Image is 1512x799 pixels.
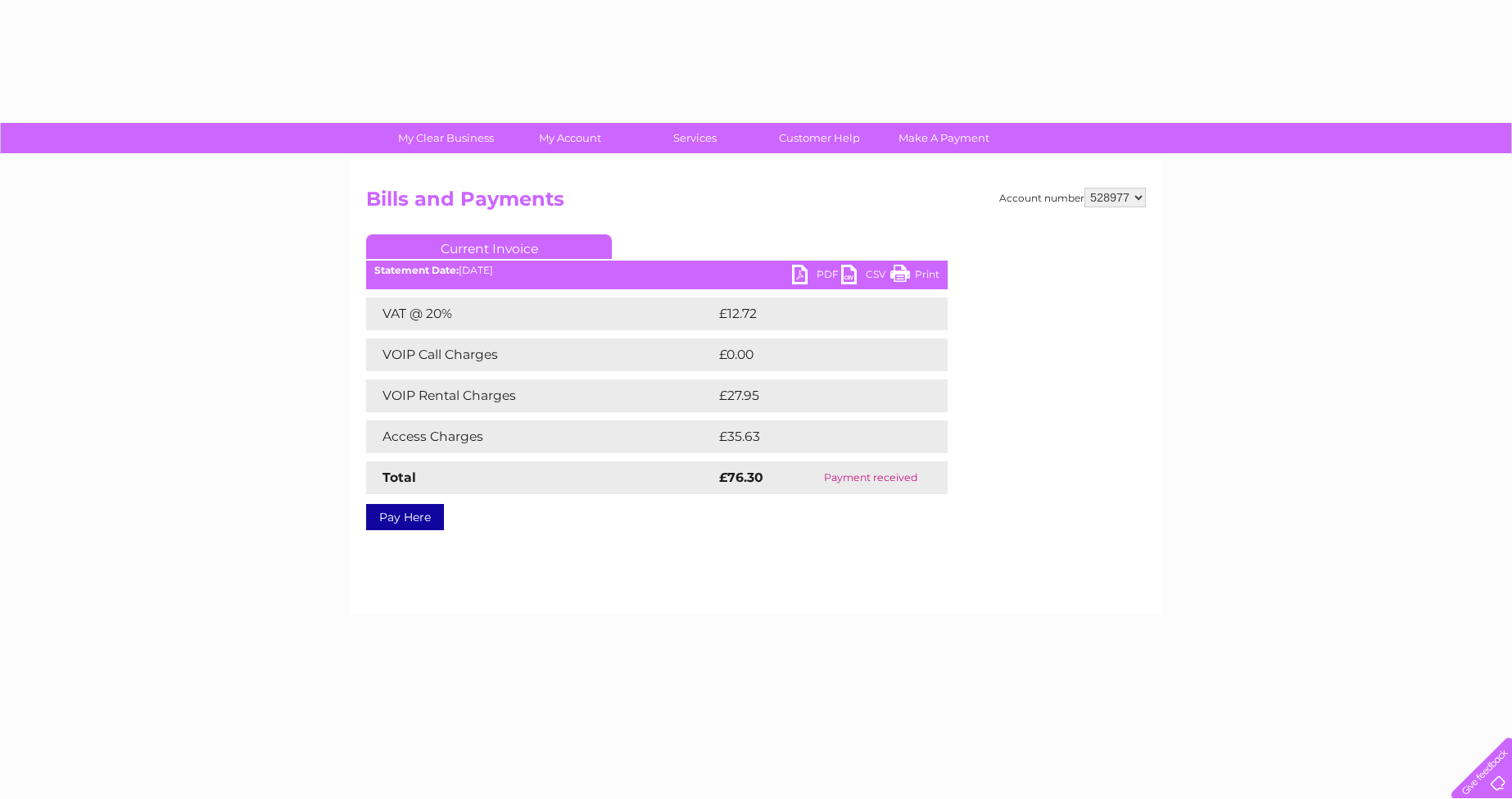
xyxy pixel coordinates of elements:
a: Services [627,123,763,153]
a: CSV [841,265,890,288]
h2: Bills and Payments [366,188,1146,219]
strong: £76.30 [719,470,763,485]
a: Current Invoice [366,234,612,259]
strong: Total [383,470,416,485]
td: Access Charges [366,420,715,453]
td: VAT @ 20% [366,297,715,330]
a: Print [890,265,939,288]
b: Statement Date: [374,264,459,276]
a: Pay Here [366,504,444,530]
td: £0.00 [715,338,910,371]
td: Payment received [794,461,948,494]
td: VOIP Call Charges [366,338,715,371]
td: £35.63 [715,420,914,453]
a: My Account [503,123,638,153]
td: VOIP Rental Charges [366,379,715,412]
a: Customer Help [752,123,887,153]
td: £27.95 [715,379,914,412]
td: £12.72 [715,297,912,330]
a: Make A Payment [876,123,1012,153]
a: PDF [792,265,841,288]
div: [DATE] [366,265,948,276]
div: Account number [999,188,1146,207]
a: My Clear Business [378,123,514,153]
